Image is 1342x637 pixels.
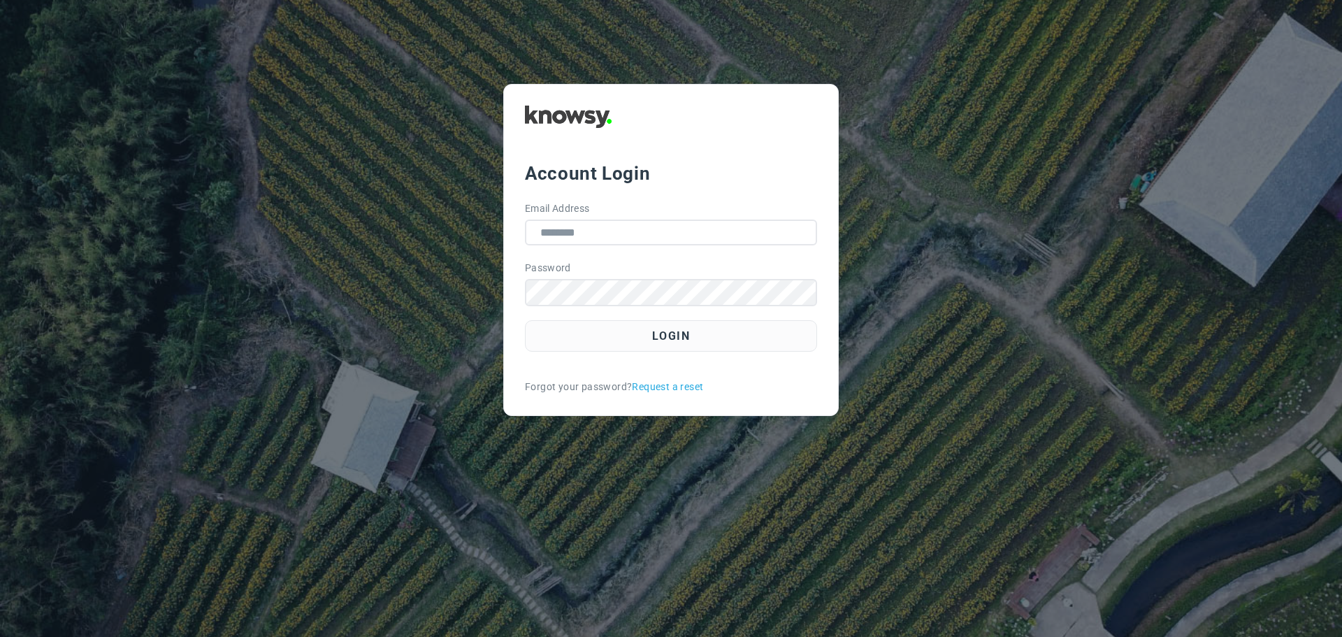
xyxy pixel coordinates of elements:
[525,320,817,352] button: Login
[632,380,703,394] a: Request a reset
[525,201,590,216] label: Email Address
[525,380,817,394] div: Forgot your password?
[525,261,571,275] label: Password
[525,161,817,186] div: Account Login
